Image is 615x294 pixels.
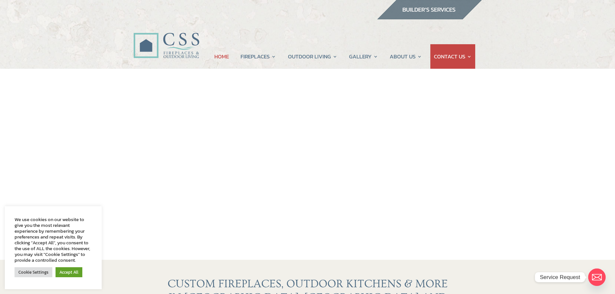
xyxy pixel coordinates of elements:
a: builder services construction supply [377,13,482,22]
div: We use cookies on our website to give you the most relevant experience by remembering your prefer... [15,217,92,263]
a: GALLERY [349,44,378,69]
a: Accept All [56,267,82,277]
a: CONTACT US [434,44,472,69]
a: Cookie Settings [15,267,52,277]
a: FIREPLACES [241,44,276,69]
a: ABOUT US [390,44,422,69]
a: HOME [214,44,229,69]
a: Email [588,269,606,286]
a: OUTDOOR LIVING [288,44,337,69]
img: CSS Fireplaces & Outdoor Living (Formerly Construction Solutions & Supply)- Jacksonville Ormond B... [133,15,199,62]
